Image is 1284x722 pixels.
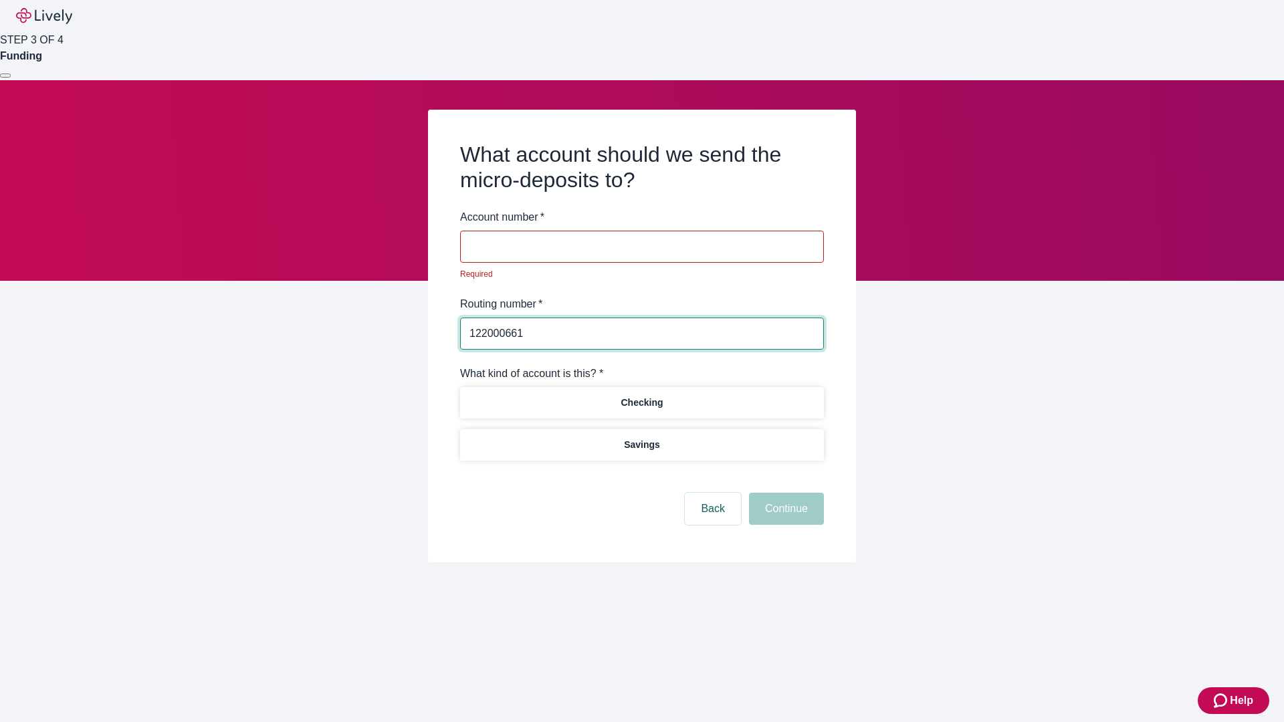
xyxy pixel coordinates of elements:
svg: Zendesk support icon [1214,693,1230,709]
img: Lively [16,8,72,24]
p: Required [460,268,815,280]
button: Savings [460,429,824,461]
label: Routing number [460,296,542,312]
p: Savings [624,438,660,452]
h2: What account should we send the micro-deposits to? [460,142,824,193]
button: Back [685,493,741,525]
button: Zendesk support iconHelp [1198,687,1269,714]
button: Checking [460,387,824,418]
span: Help [1230,693,1253,709]
label: Account number [460,209,544,225]
p: Checking [621,396,663,410]
label: What kind of account is this? * [460,366,603,382]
